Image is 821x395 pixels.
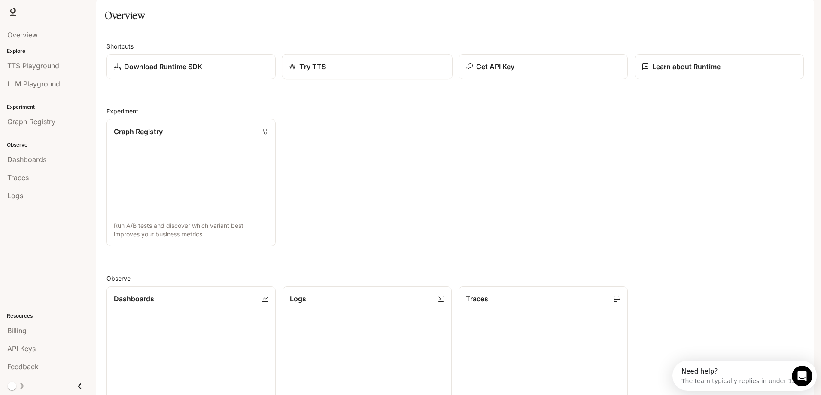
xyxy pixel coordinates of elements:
a: Try TTS [282,54,453,80]
p: Learn about Runtime [652,61,721,72]
a: Download Runtime SDK [106,54,276,79]
p: Download Runtime SDK [124,61,202,72]
div: The team typically replies in under 12h [9,14,127,23]
a: Learn about Runtime [635,54,804,79]
p: Run A/B tests and discover which variant best improves your business metrics [114,221,268,239]
h1: Overview [105,7,145,24]
a: Graph RegistryRun A/B tests and discover which variant best improves your business metrics [106,119,276,246]
h2: Shortcuts [106,42,804,51]
p: Dashboards [114,294,154,304]
div: Open Intercom Messenger [3,3,152,27]
p: Traces [466,294,488,304]
button: Get API Key [459,54,628,79]
iframe: Intercom live chat discovery launcher [672,361,817,391]
h2: Experiment [106,107,804,116]
p: Graph Registry [114,126,163,137]
p: Try TTS [299,61,326,72]
p: Logs [290,294,306,304]
iframe: Intercom live chat [792,366,812,386]
p: Get API Key [476,61,514,72]
h2: Observe [106,274,804,283]
div: Need help? [9,7,127,14]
